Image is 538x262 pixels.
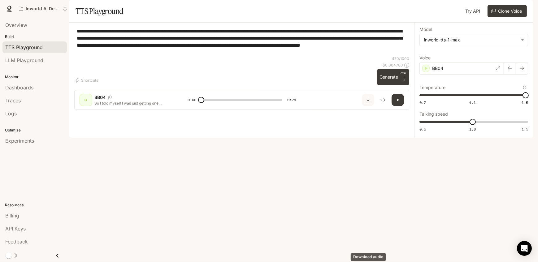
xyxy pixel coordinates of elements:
[517,241,532,256] div: Open Intercom Messenger
[188,97,196,103] span: 0:00
[362,94,374,106] button: Download audio
[26,6,60,11] p: Inworld AI Demos
[419,85,445,90] p: Temperature
[377,69,409,85] button: GenerateCTRL +⏎
[383,62,403,68] p: $ 0.004700
[94,101,173,106] p: So I told myself I was just getting one fragrance set… and now I’ve got enough to open my own per...
[419,56,431,60] p: Voice
[419,127,426,132] span: 0.5
[94,94,106,101] p: BB04
[419,112,448,116] p: Talking speed
[392,56,409,61] p: 470 / 1000
[522,100,528,105] span: 1.5
[522,127,528,132] span: 1.5
[106,96,114,99] button: Copy Voice ID
[16,2,70,15] button: Open workspace menu
[488,5,527,17] button: Clone Voice
[420,34,528,46] div: inworld-tts-1-max
[401,71,407,79] p: CTRL +
[377,94,389,106] button: Inspect
[419,27,432,32] p: Model
[469,100,476,105] span: 1.1
[419,100,426,105] span: 0.7
[469,127,476,132] span: 1.0
[351,253,386,261] div: Download audio
[287,97,296,103] span: 0:25
[463,5,483,17] a: Try API
[81,95,91,105] div: D
[74,75,101,85] button: Shortcuts
[76,5,124,17] h1: TTS Playground
[521,84,528,91] button: Reset to default
[401,71,407,83] p: ⏎
[424,37,518,43] div: inworld-tts-1-max
[432,65,443,71] p: BB04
